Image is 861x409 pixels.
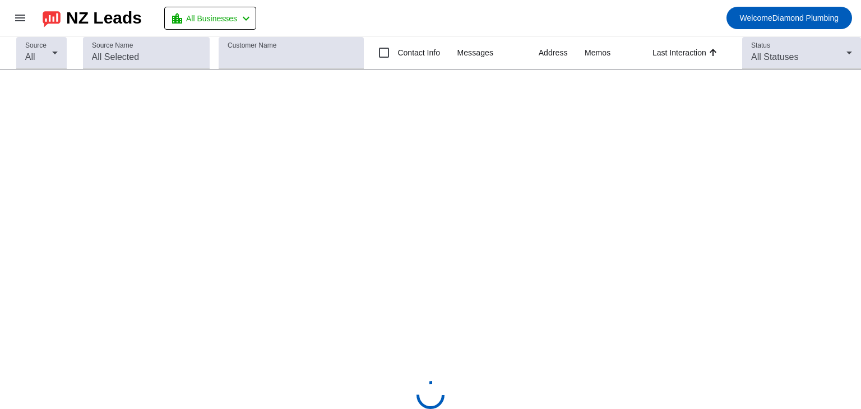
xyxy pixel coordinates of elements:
mat-icon: location_city [170,12,184,25]
span: All Businesses [186,11,237,26]
label: Contact Info [395,47,440,58]
button: All Businesses [164,7,256,30]
mat-label: Source [25,42,47,49]
mat-icon: menu [13,11,27,25]
mat-label: Status [751,42,770,49]
span: Welcome [740,13,772,22]
mat-label: Customer Name [228,42,276,49]
button: WelcomeDiamond Plumbing [726,7,852,29]
input: All Selected [92,50,201,64]
th: Address [539,36,585,69]
mat-icon: chevron_left [239,12,253,25]
span: All [25,52,35,62]
div: Last Interaction [652,47,706,58]
div: NZ Leads [66,10,142,26]
span: Diamond Plumbing [740,10,839,26]
span: All Statuses [751,52,798,62]
th: Memos [585,36,652,69]
img: logo [43,8,61,27]
th: Messages [457,36,538,69]
mat-label: Source Name [92,42,133,49]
